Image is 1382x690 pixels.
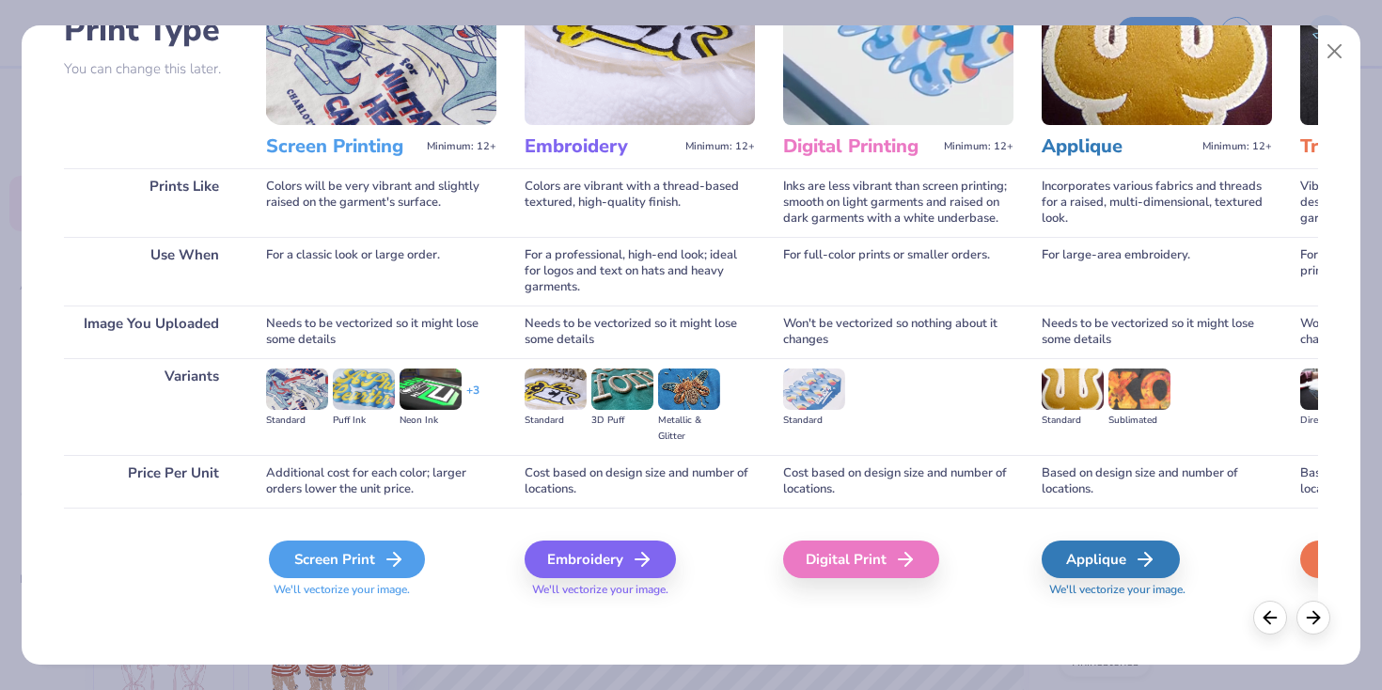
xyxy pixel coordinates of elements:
h3: Applique [1042,134,1195,159]
img: 3D Puff [591,369,653,410]
div: Puff Ink [333,413,395,429]
div: Needs to be vectorized so it might lose some details [525,306,755,358]
div: Embroidery [525,541,676,578]
div: Prints Like [64,168,238,237]
div: Based on design size and number of locations. [1042,455,1272,508]
span: Minimum: 12+ [1202,140,1272,153]
img: Standard [783,369,845,410]
span: Minimum: 12+ [685,140,755,153]
div: Image You Uploaded [64,306,238,358]
h3: Screen Printing [266,134,419,159]
img: Standard [1042,369,1104,410]
h3: Embroidery [525,134,678,159]
div: Inks are less vibrant than screen printing; smooth on light garments and raised on dark garments ... [783,168,1013,237]
button: Close [1317,34,1353,70]
div: Applique [1042,541,1180,578]
div: For a classic look or large order. [266,237,496,306]
div: Standard [783,413,845,429]
span: We'll vectorize your image. [1042,582,1272,598]
div: Won't be vectorized so nothing about it changes [783,306,1013,358]
div: Screen Print [269,541,425,578]
h3: Digital Printing [783,134,936,159]
div: Metallic & Glitter [658,413,720,445]
img: Puff Ink [333,369,395,410]
div: 3D Puff [591,413,653,429]
img: Metallic & Glitter [658,369,720,410]
div: Cost based on design size and number of locations. [783,455,1013,508]
img: Direct-to-film [1300,369,1362,410]
div: Use When [64,237,238,306]
img: Sublimated [1108,369,1170,410]
img: Neon Ink [400,369,462,410]
div: For a professional, high-end look; ideal for logos and text on hats and heavy garments. [525,237,755,306]
span: Minimum: 12+ [944,140,1013,153]
div: Incorporates various fabrics and threads for a raised, multi-dimensional, textured look. [1042,168,1272,237]
div: For full-color prints or smaller orders. [783,237,1013,306]
span: We'll vectorize your image. [525,582,755,598]
div: Standard [525,413,587,429]
div: Variants [64,358,238,455]
div: Colors are vibrant with a thread-based textured, high-quality finish. [525,168,755,237]
div: Needs to be vectorized so it might lose some details [266,306,496,358]
img: Standard [525,369,587,410]
span: Minimum: 12+ [427,140,496,153]
div: Neon Ink [400,413,462,429]
div: Colors will be very vibrant and slightly raised on the garment's surface. [266,168,496,237]
div: + 3 [466,383,479,415]
div: For large-area embroidery. [1042,237,1272,306]
div: Digital Print [783,541,939,578]
p: You can change this later. [64,61,238,77]
div: Standard [266,413,328,429]
div: Standard [1042,413,1104,429]
div: Price Per Unit [64,455,238,508]
div: Additional cost for each color; larger orders lower the unit price. [266,455,496,508]
img: Standard [266,369,328,410]
span: We'll vectorize your image. [266,582,496,598]
div: Needs to be vectorized so it might lose some details [1042,306,1272,358]
div: Direct-to-film [1300,413,1362,429]
div: Cost based on design size and number of locations. [525,455,755,508]
div: Sublimated [1108,413,1170,429]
